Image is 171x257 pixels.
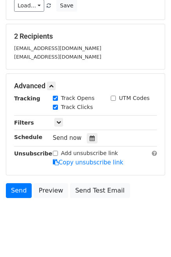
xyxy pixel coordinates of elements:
[14,95,40,102] strong: Tracking
[70,183,130,198] a: Send Test Email
[14,134,42,140] strong: Schedule
[61,103,93,111] label: Track Clicks
[14,120,34,126] strong: Filters
[61,94,95,102] label: Track Opens
[53,159,123,166] a: Copy unsubscribe link
[119,94,149,102] label: UTM Codes
[132,220,171,257] iframe: Chat Widget
[14,82,157,90] h5: Advanced
[53,134,82,141] span: Send now
[61,149,118,157] label: Add unsubscribe link
[14,150,52,157] strong: Unsubscribe
[14,54,101,60] small: [EMAIL_ADDRESS][DOMAIN_NAME]
[14,45,101,51] small: [EMAIL_ADDRESS][DOMAIN_NAME]
[14,32,157,41] h5: 2 Recipients
[34,183,68,198] a: Preview
[6,183,32,198] a: Send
